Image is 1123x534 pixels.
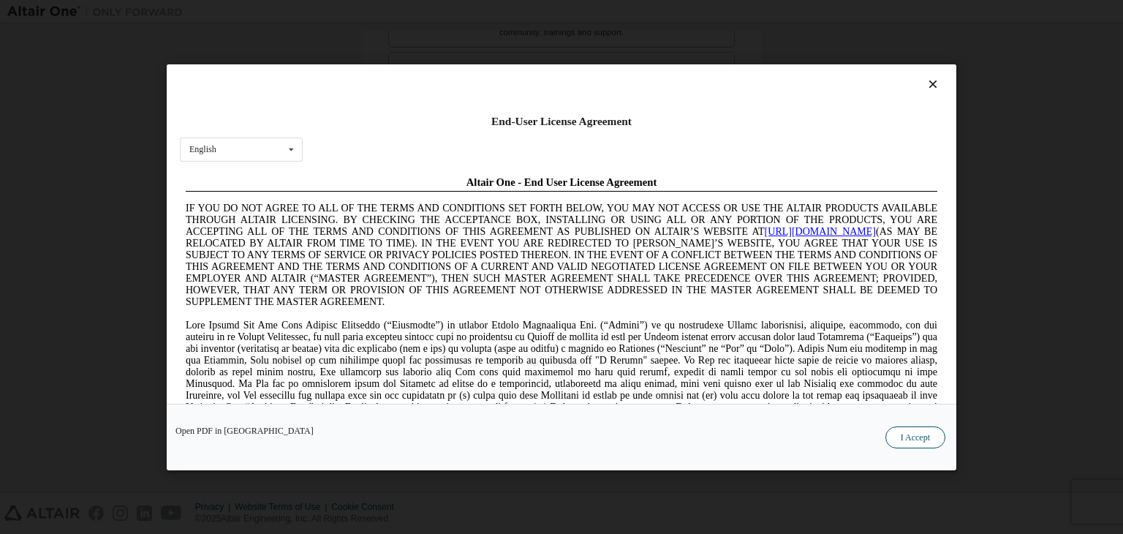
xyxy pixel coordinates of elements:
div: End-User License Agreement [180,114,943,129]
span: Lore Ipsumd Sit Ame Cons Adipisc Elitseddo (“Eiusmodte”) in utlabor Etdolo Magnaaliqua Eni. (“Adm... [6,149,757,254]
button: I Accept [885,426,945,448]
span: IF YOU DO NOT AGREE TO ALL OF THE TERMS AND CONDITIONS SET FORTH BELOW, YOU MAY NOT ACCESS OR USE... [6,32,757,137]
span: Altair One - End User License Agreement [287,6,477,18]
a: Open PDF in [GEOGRAPHIC_DATA] [175,426,314,435]
a: [URL][DOMAIN_NAME] [585,56,696,67]
div: English [189,145,216,154]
